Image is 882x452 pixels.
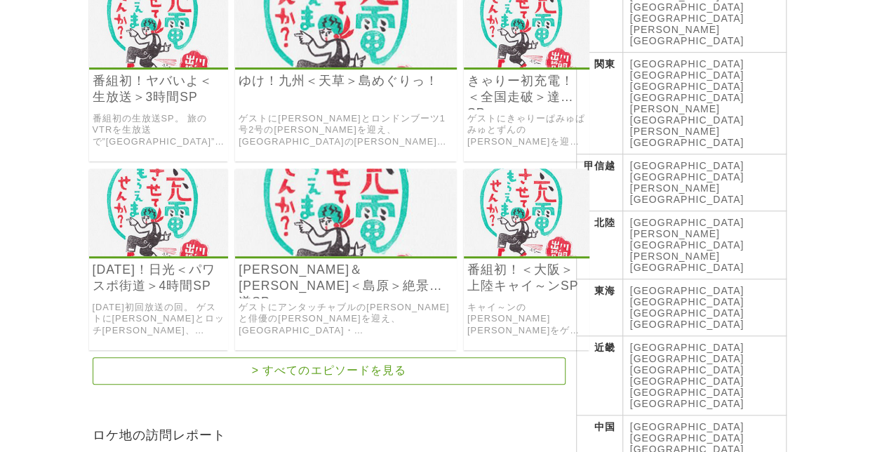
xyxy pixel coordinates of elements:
[576,211,622,279] th: 北陸
[630,13,744,24] a: [GEOGRAPHIC_DATA]
[235,58,457,69] a: 出川哲朗の充電させてもらえませんか？ ルンルンッ天草”島めぐり”！富岡城から絶景夕日パワスポ目指して114㌔！絶品グルメだらけなんですが千秋もロンブー亮も腹ペコでヤバいよ²SP
[630,69,744,81] a: [GEOGRAPHIC_DATA]
[630,432,744,444] a: [GEOGRAPHIC_DATA]
[93,357,566,385] a: > すべてのエピソードを見る
[235,168,457,256] img: icon-320px.png
[630,137,744,148] a: [GEOGRAPHIC_DATA]
[89,168,229,256] img: icon-320px.png
[630,24,744,46] a: [PERSON_NAME][GEOGRAPHIC_DATA]
[630,171,744,182] a: [GEOGRAPHIC_DATA]
[576,154,622,211] th: 甲信越
[239,302,453,337] a: ゲストにアンタッチャブルの[PERSON_NAME]と俳優の[PERSON_NAME]を迎え、[GEOGRAPHIC_DATA]・[GEOGRAPHIC_DATA]から[PERSON_NAME]...
[630,307,744,319] a: [GEOGRAPHIC_DATA]
[630,285,744,296] a: [GEOGRAPHIC_DATA]
[239,262,453,294] a: [PERSON_NAME]＆[PERSON_NAME]＜島原＞絶景街道SP
[630,251,744,273] a: [PERSON_NAME][GEOGRAPHIC_DATA]
[467,73,586,105] a: きゃりー初充電！＜全国走破＞達成SP
[630,421,744,432] a: [GEOGRAPHIC_DATA]
[239,73,453,89] a: ゆけ！九州＜天草＞島めぐりっ！
[630,375,744,387] a: [GEOGRAPHIC_DATA]
[630,92,744,103] a: [GEOGRAPHIC_DATA]
[464,58,589,69] a: 出川哲朗の充電させてもらえませんか？ ついに宮城県で全国制覇！絶景の紅葉街道”金色の鳴子峡”から”日本三景松島”までズズーっと108㌔！きゃりーぱみゅぱみゅが初登場で飯尾も絶好調！ヤバいよ²SP
[630,353,744,364] a: [GEOGRAPHIC_DATA]
[576,53,622,154] th: 関東
[93,262,225,294] a: [DATE]！日光＜パワスポ街道＞4時間SP
[89,246,229,258] a: 出川哲朗の充電させてもらえませんか？ 新春！最強パワスポ街道212㌔！日光東照宮から筑波山ぬけて鹿島神社へ！ですがひぇ～上川隆也が初登場でドッキドキ！中岡も大島もっ！めでたすぎてヤバいよ²SP
[239,113,453,148] a: ゲストに[PERSON_NAME]とロンドンブーツ1号2号の[PERSON_NAME]を迎え、[GEOGRAPHIC_DATA]の[PERSON_NAME]から絶景のパワースポット・[PERSO...
[630,296,744,307] a: [GEOGRAPHIC_DATA]
[464,168,589,256] img: icon-320px.png
[630,81,744,92] a: [GEOGRAPHIC_DATA]
[576,279,622,336] th: 東海
[630,217,744,228] a: [GEOGRAPHIC_DATA]
[93,73,225,105] a: 番組初！ヤバいよ＜生放送＞3時間SP
[467,113,586,148] a: ゲストにきゃりーぱみゅぱみゅとずんの[PERSON_NAME]を迎え、今回の[PERSON_NAME][GEOGRAPHIC_DATA]の回で47都道府県走破達成！”金色の[GEOGRAPHIC...
[630,182,744,205] a: [PERSON_NAME][GEOGRAPHIC_DATA]
[630,126,720,137] a: [PERSON_NAME]
[89,58,229,69] a: 出川哲朗の充電させてもらえませんか？ ワォ！”生放送”で一緒に充電みてねSPだッ！温泉天国”日田街道”をパワスポ宇戸の庄から131㌔！ですが…初の生放送に哲朗もドキドキでヤバいよ²SP
[630,398,744,409] a: [GEOGRAPHIC_DATA]
[630,387,744,398] a: [GEOGRAPHIC_DATA]
[630,319,744,330] a: [GEOGRAPHIC_DATA]
[235,246,457,258] a: 出川哲朗の充電させてもらえませんか？ 島原半島から有明海渡って水の都柳川ぬけて絶景街道125㌔！目指すは久留米”水天宮”！ですがザキヤマ乱入＆塚本高史が初登場で哲朗タジタジ！ヤバいよ²SP
[467,302,586,337] a: キャイ～ンの[PERSON_NAME] [PERSON_NAME]をゲストに迎えて、兵庫の[PERSON_NAME]から[GEOGRAPHIC_DATA]の[PERSON_NAME][GEOGR...
[464,246,589,258] a: 出川哲朗の充電させてもらえませんか？ 行くぞ”大阪”初上陸！天空の竹田城から丹波篠山ぬけてノスタルジック街道113㌔！松茸に但馬牛！黒豆に栗！美味しいモノだらけでキャイ～ンが大興奮！ヤバいよ²SP
[467,262,586,294] a: 番組初！＜大阪＞上陸キャイ～ンSP
[630,103,744,126] a: [PERSON_NAME][GEOGRAPHIC_DATA]
[630,58,744,69] a: [GEOGRAPHIC_DATA]
[576,336,622,416] th: 近畿
[630,160,744,171] a: [GEOGRAPHIC_DATA]
[93,113,225,148] a: 番組初の生放送SP。 旅のVTRを生放送で”[GEOGRAPHIC_DATA]”にお邪魔して一緒に見ます。 VTRでは、ゲストに[PERSON_NAME]と[PERSON_NAME]を迎えて、[...
[630,364,744,375] a: [GEOGRAPHIC_DATA]
[630,342,744,353] a: [GEOGRAPHIC_DATA]
[89,423,569,446] h2: ロケ地の訪問レポート
[93,302,225,337] a: [DATE]初回放送の回。 ゲストに[PERSON_NAME]とロッチ[PERSON_NAME]、[PERSON_NAME][GEOGRAPHIC_DATA]の[PERSON_NAME]を迎え、...
[630,228,744,251] a: [PERSON_NAME][GEOGRAPHIC_DATA]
